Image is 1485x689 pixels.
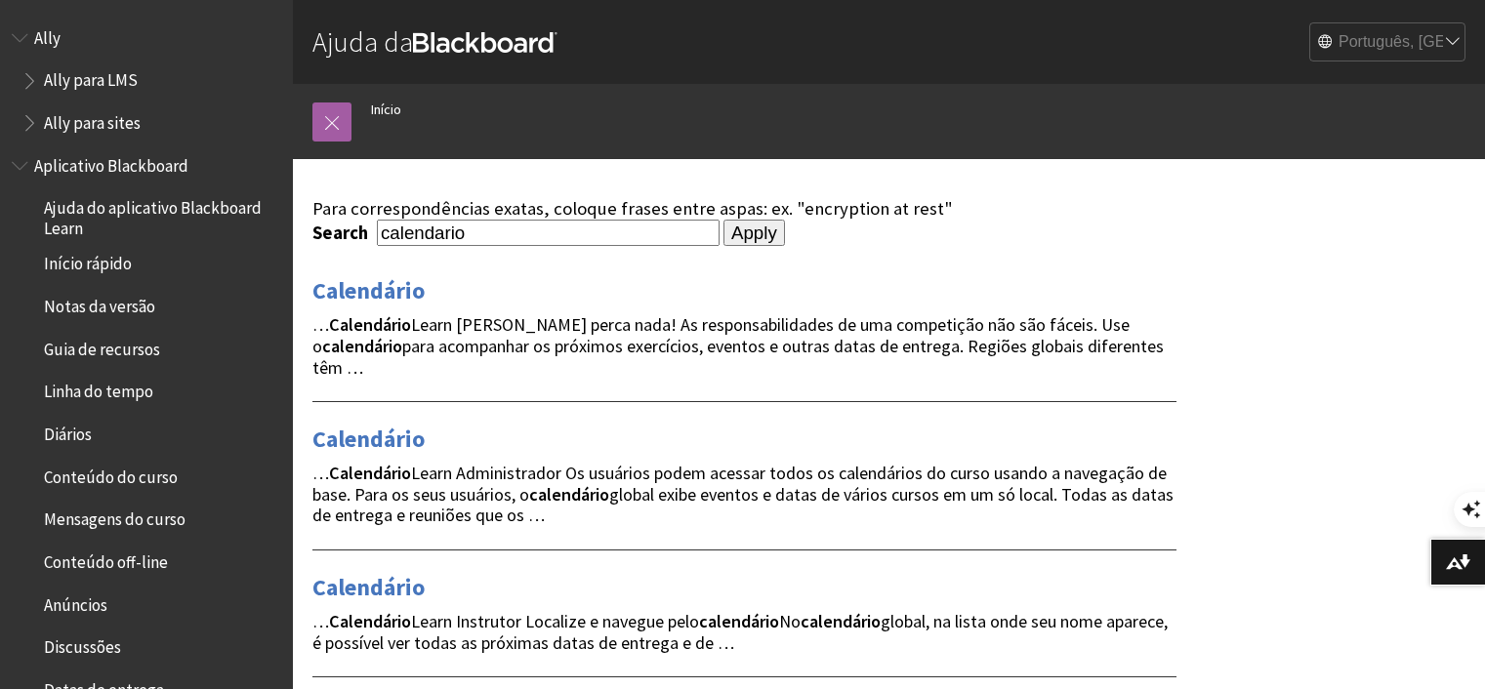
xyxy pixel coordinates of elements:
span: Conteúdo do curso [44,461,178,487]
input: Apply [723,220,785,247]
strong: calendário [529,483,609,506]
div: Para correspondências exatas, coloque frases entre aspas: ex. "encryption at rest" [312,198,1176,220]
a: Calendário [312,572,425,603]
nav: Book outline for Anthology Ally Help [12,21,281,140]
span: … Learn Administrador Os usuários podem acessar todos os calendários do curso usando a navegação ... [312,462,1174,527]
span: … Learn Instrutor Localize e navegue pelo No global, na lista onde seu nome aparece, é possível v... [312,610,1168,654]
strong: Blackboard [413,32,557,53]
span: Ally para sites [44,106,141,133]
strong: calendário [801,610,881,632]
strong: calendário [699,610,779,632]
span: Mensagens do curso [44,504,186,530]
span: Ally [34,21,61,48]
span: Ally para LMS [44,64,138,91]
span: Notas da versão [44,290,155,316]
strong: calendário [322,335,402,357]
span: Diários [44,418,92,444]
a: Calendário [312,275,425,306]
a: Calendário [312,424,425,455]
span: Ajuda do aplicativo Blackboard Learn [44,192,279,238]
span: Discussões [44,631,121,658]
span: Aplicativo Blackboard [34,149,188,176]
span: Início rápido [44,248,132,274]
span: Anúncios [44,588,107,615]
span: Conteúdo off-line [44,546,168,572]
span: Guia de recursos [44,333,160,359]
strong: Calendário [329,313,411,336]
span: … Learn [PERSON_NAME] perca nada! As responsabilidades de uma competição não são fáceis. Use o pa... [312,313,1164,379]
span: Linha do tempo [44,376,153,402]
a: Início [371,98,401,122]
label: Search [312,222,373,244]
a: Ajuda daBlackboard [312,24,557,60]
strong: Calendário [329,462,411,484]
select: Site Language Selector [1310,23,1466,62]
strong: Calendário [329,610,411,632]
